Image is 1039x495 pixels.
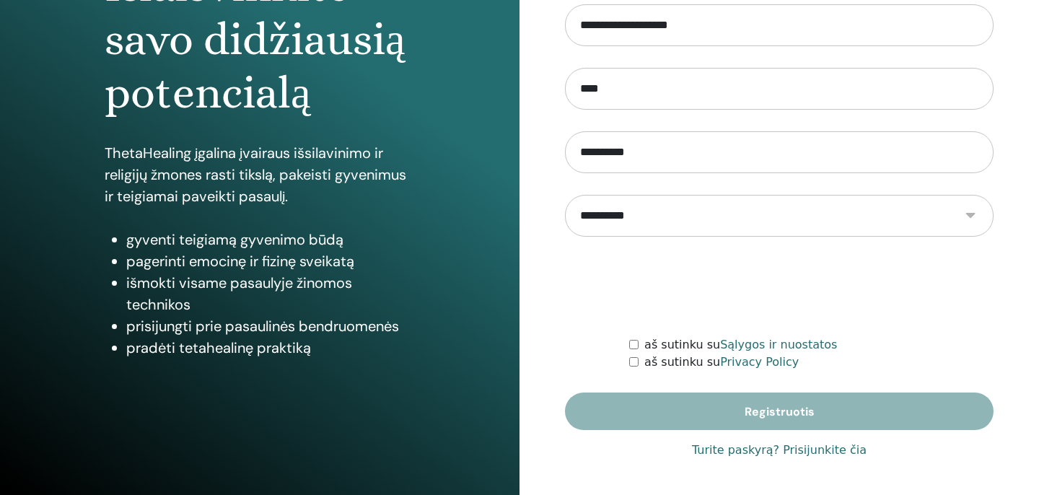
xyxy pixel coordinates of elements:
[126,272,415,315] li: išmokti visame pasaulyje žinomos technikos
[720,338,837,351] a: Sąlygos ir nuostatos
[126,229,415,250] li: gyventi teigiamą gyvenimo būdą
[126,337,415,359] li: pradėti tetahealinę praktiką
[644,336,837,354] label: aš sutinku su
[126,250,415,272] li: pagerinti emocinę ir fizinę sveikatą
[692,442,867,459] a: Turite paskyrą? Prisijunkite čia
[126,315,415,337] li: prisijungti prie pasaulinės bendruomenės
[670,258,889,315] iframe: reCAPTCHA
[105,142,415,207] p: ThetaHealing įgalina įvairaus išsilavinimo ir religijų žmones rasti tikslą, pakeisti gyvenimus ir...
[720,355,799,369] a: Privacy Policy
[644,354,799,371] label: aš sutinku su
